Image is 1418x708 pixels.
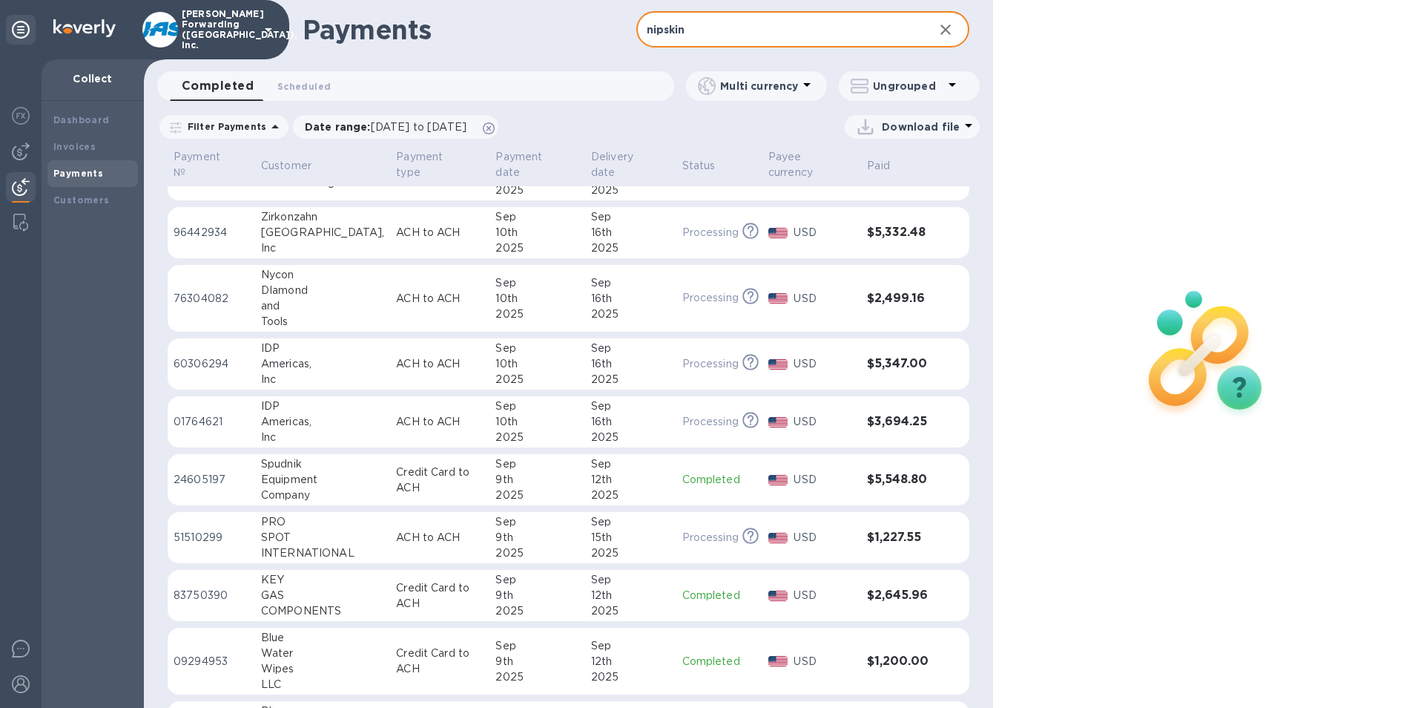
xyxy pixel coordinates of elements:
div: Wipes [261,661,384,677]
p: Credit Card to ACH [396,646,484,677]
p: Collect [53,71,132,86]
p: ACH to ACH [396,225,484,240]
p: USD [794,291,855,307]
p: USD [794,225,855,240]
p: 09294953 [174,654,249,669]
div: 12th [591,588,670,603]
p: USD [794,654,855,669]
div: Nycon [261,267,384,283]
b: Payments [53,168,103,179]
h1: Payments [303,14,636,45]
div: 2025 [495,372,578,387]
div: SPOT [261,530,384,545]
div: Unpin categories [6,15,36,45]
div: 2025 [591,183,670,198]
div: Sep [495,399,578,414]
div: Sep [495,209,578,225]
div: 2025 [495,430,578,445]
div: PRO [261,514,384,530]
img: USD [768,475,788,485]
div: 10th [495,356,578,372]
div: IDP [261,399,384,414]
span: Payment date [495,149,578,180]
div: Tools [261,314,384,330]
div: 9th [495,530,578,545]
p: ACH to ACH [396,414,484,430]
div: Sep [591,399,670,414]
div: Sep [591,572,670,588]
div: 2025 [591,488,670,503]
p: Completed [682,472,756,488]
div: Blue [261,630,384,646]
p: Download file [882,119,960,134]
p: 51510299 [174,530,249,545]
p: Payment type [396,149,464,180]
div: 2025 [591,603,670,619]
div: 10th [495,291,578,307]
b: Dashboard [53,114,110,125]
span: Payment type [396,149,484,180]
div: Sep [591,638,670,654]
img: Logo [53,19,116,37]
div: 2025 [495,603,578,619]
p: Filter Payments [182,120,266,133]
p: Payment date [495,149,559,180]
div: Inc [261,372,384,387]
img: USD [768,656,788,666]
p: Credit Card to ACH [396,465,484,496]
div: DIamond [261,283,384,298]
span: Payee currency [768,149,855,180]
img: USD [768,591,788,601]
p: 24605197 [174,472,249,488]
div: Sep [495,275,578,291]
span: Paid [867,158,909,174]
h3: $1,227.55 [867,531,940,545]
div: 9th [495,472,578,488]
p: 83750390 [174,588,249,603]
p: Delivery date [591,149,651,180]
div: INTERNATIONAL [261,545,384,561]
div: Sep [591,514,670,530]
div: 2025 [495,488,578,503]
div: 2025 [591,430,670,445]
img: USD [768,228,788,238]
img: USD [768,417,788,427]
p: Ungrouped [873,79,943,94]
h3: $2,645.96 [867,589,940,603]
div: Company [261,488,384,503]
img: USD [768,359,788,370]
div: IDP [261,341,384,356]
h3: $3,694.25 [867,415,940,429]
p: Payment № [174,149,230,180]
div: Equipment [261,472,384,488]
div: COMPONENTS [261,603,384,619]
div: 2025 [495,240,578,256]
p: USD [794,588,855,603]
b: Invoices [53,141,96,152]
div: 2025 [591,545,670,561]
p: USD [794,530,855,545]
div: Inc [261,240,384,256]
div: [GEOGRAPHIC_DATA], [261,225,384,240]
div: Sep [591,456,670,472]
div: Zirkonzahn [261,209,384,225]
div: 16th [591,356,670,372]
div: 9th [495,654,578,669]
p: Processing [682,290,739,306]
span: Completed [182,76,254,96]
div: 9th [495,588,578,603]
p: ACH to ACH [396,356,484,372]
div: Americas, [261,414,384,430]
p: Processing [682,356,739,372]
p: Credit Card to ACH [396,580,484,612]
div: 2025 [591,669,670,685]
span: Payment № [174,149,249,180]
div: GAS [261,588,384,603]
div: 16th [591,414,670,430]
p: Completed [682,654,756,669]
p: Status [682,158,716,174]
div: Sep [591,275,670,291]
div: KEY [261,572,384,588]
img: USD [768,533,788,543]
p: USD [794,472,855,488]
